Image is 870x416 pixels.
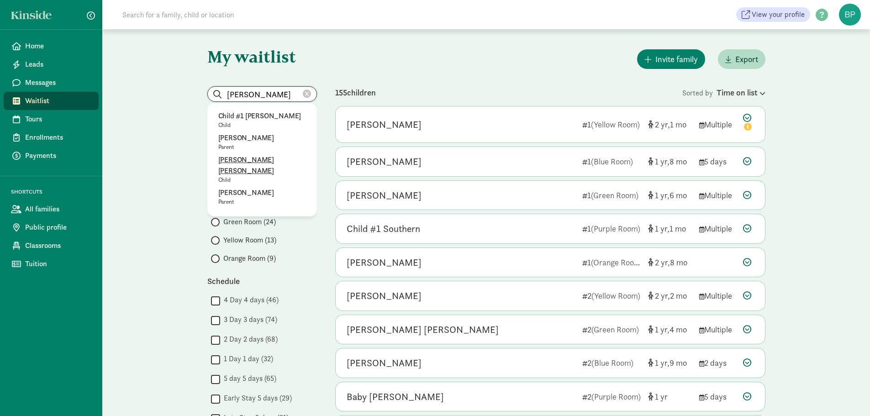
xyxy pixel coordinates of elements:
div: [object Object] [648,357,692,369]
p: Child [218,176,306,184]
p: Child [218,121,306,129]
span: 9 [670,358,687,368]
div: Oliver LUGO [347,154,422,169]
a: Public profile [4,218,99,237]
span: 1 [670,119,686,130]
div: 2 days [699,357,736,369]
p: [PERSON_NAME] [218,187,306,198]
label: Early Stay 5 days (29) [220,393,292,404]
div: Baby Boyd A Boyd [347,390,444,404]
div: Evie Maurides [347,289,422,303]
div: Satcher Barrow [347,322,499,337]
span: 2 [655,290,670,301]
div: [object Object] [648,256,692,269]
span: 1 [655,156,670,167]
span: Waitlist [25,95,91,106]
span: 1 [655,358,670,368]
span: 1 [655,391,668,402]
a: Payments [4,147,99,165]
div: [object Object] [648,390,692,403]
label: 2 Day 2 days (68) [220,334,278,345]
div: 5 days [699,155,736,168]
span: 1 [670,223,686,234]
div: Multiple [699,189,736,201]
p: [PERSON_NAME] [PERSON_NAME] [218,154,306,176]
button: Invite family [637,49,705,69]
a: Leads [4,55,99,74]
div: 1 [582,155,641,168]
div: Henry Turner [347,255,422,270]
span: 4 [670,324,687,335]
span: (Yellow Room) [591,119,640,130]
span: 8 [670,156,687,167]
span: (Yellow Room) [591,290,640,301]
a: Home [4,37,99,55]
div: 2 [582,390,641,403]
span: Public profile [25,222,91,233]
div: 2 [582,290,641,302]
span: Payments [25,150,91,161]
div: Time on list [717,86,765,99]
input: Search for a family, child or location [117,5,373,24]
label: 3 Day 3 days (74) [220,314,277,325]
div: 1 [582,118,641,131]
span: (Blue Room) [591,358,633,368]
button: Export [718,49,765,69]
p: Parent [218,143,306,151]
div: Multiple [699,290,736,302]
p: Parent [218,198,306,205]
div: [object Object] [648,155,692,168]
div: Naomi Myers [347,117,422,132]
a: View your profile [736,7,810,22]
p: [PERSON_NAME] [218,132,306,143]
div: Child #1 Southern [347,221,420,236]
span: Orange Room (9) [223,253,276,264]
div: 5 days [699,390,736,403]
span: All families [25,204,91,215]
div: [object Object] [648,222,692,235]
span: Export [735,53,758,65]
span: 1 [655,223,670,234]
span: (Green Room) [591,190,638,200]
span: (Purple Room) [591,223,640,234]
iframe: Chat Widget [824,372,870,416]
a: Classrooms [4,237,99,255]
div: [object Object] [648,290,692,302]
a: Tours [4,110,99,128]
div: [object Object] [648,189,692,201]
span: Invite family [655,53,698,65]
span: Leads [25,59,91,70]
div: 2 [582,357,641,369]
span: (Purple Room) [591,391,641,402]
span: (Orange Room) [591,257,643,268]
input: Search list... [208,87,316,101]
label: 4 Day 4 days (46) [220,295,279,305]
span: 2 [655,257,670,268]
div: Multiple [699,222,736,235]
a: Tuition [4,255,99,273]
span: (Green Room) [591,324,639,335]
span: Messages [25,77,91,88]
div: Emmett Burgess [347,356,422,370]
h1: My waitlist [207,47,317,66]
div: John Rabb [347,188,422,203]
label: 5 day 5 days (65) [220,373,276,384]
a: Messages [4,74,99,92]
div: Sorted by [682,86,765,99]
span: (Blue Room) [591,156,633,167]
div: Multiple [699,323,736,336]
div: [object Object] [648,323,692,336]
span: 6 [670,190,687,200]
div: 1 [582,189,641,201]
a: Waitlist [4,92,99,110]
label: 1 Day 1 day (32) [220,353,273,364]
span: Green Room (24) [223,216,276,227]
span: 1 [655,190,670,200]
span: Classrooms [25,240,91,251]
span: Home [25,41,91,52]
div: 155 children [335,86,682,99]
p: Child #1 [PERSON_NAME] [218,111,306,121]
div: 1 [582,256,641,269]
span: 1 [655,324,670,335]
